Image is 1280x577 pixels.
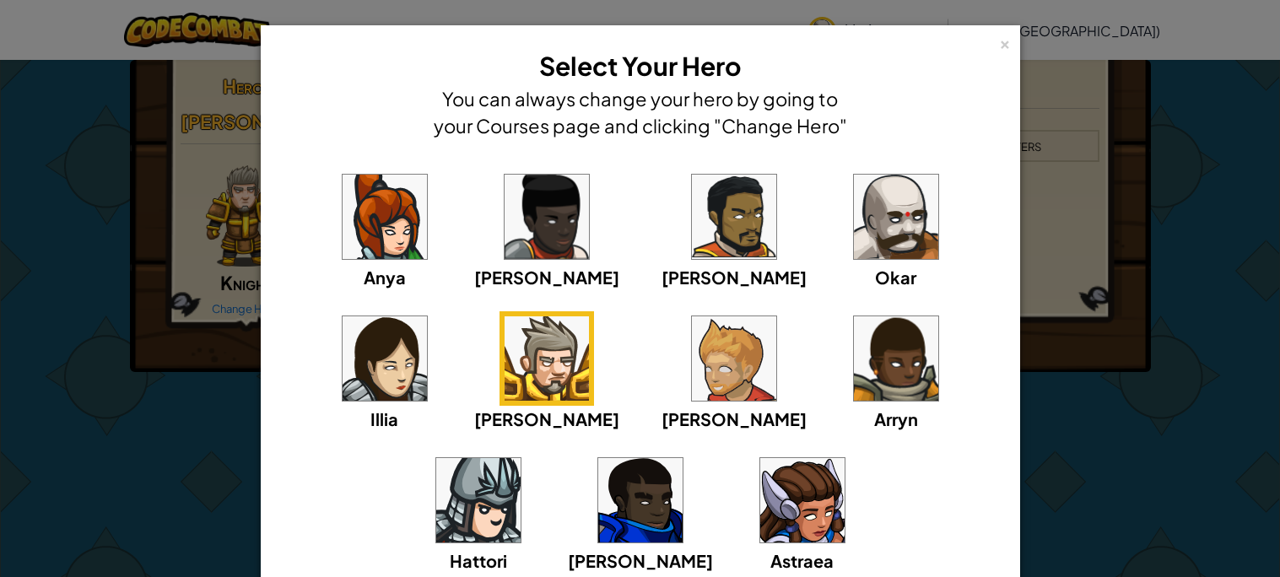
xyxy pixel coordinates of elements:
img: portrait.png [505,175,589,259]
span: Astraea [770,550,834,571]
div: × [999,33,1011,51]
img: portrait.png [760,458,845,542]
img: portrait.png [343,175,427,259]
h4: You can always change your hero by going to your Courses page and clicking "Change Hero" [429,85,851,139]
img: portrait.png [598,458,683,542]
span: Anya [364,267,406,288]
h3: Select Your Hero [429,47,851,85]
img: portrait.png [854,175,938,259]
img: portrait.png [505,316,589,401]
span: [PERSON_NAME] [474,267,619,288]
img: portrait.png [692,316,776,401]
img: portrait.png [854,316,938,401]
span: [PERSON_NAME] [474,408,619,429]
span: Arryn [874,408,918,429]
span: Hattori [450,550,507,571]
span: [PERSON_NAME] [568,550,713,571]
span: [PERSON_NAME] [662,408,807,429]
span: [PERSON_NAME] [662,267,807,288]
img: portrait.png [692,175,776,259]
span: Illia [370,408,398,429]
img: portrait.png [343,316,427,401]
img: portrait.png [436,458,521,542]
span: Okar [875,267,916,288]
